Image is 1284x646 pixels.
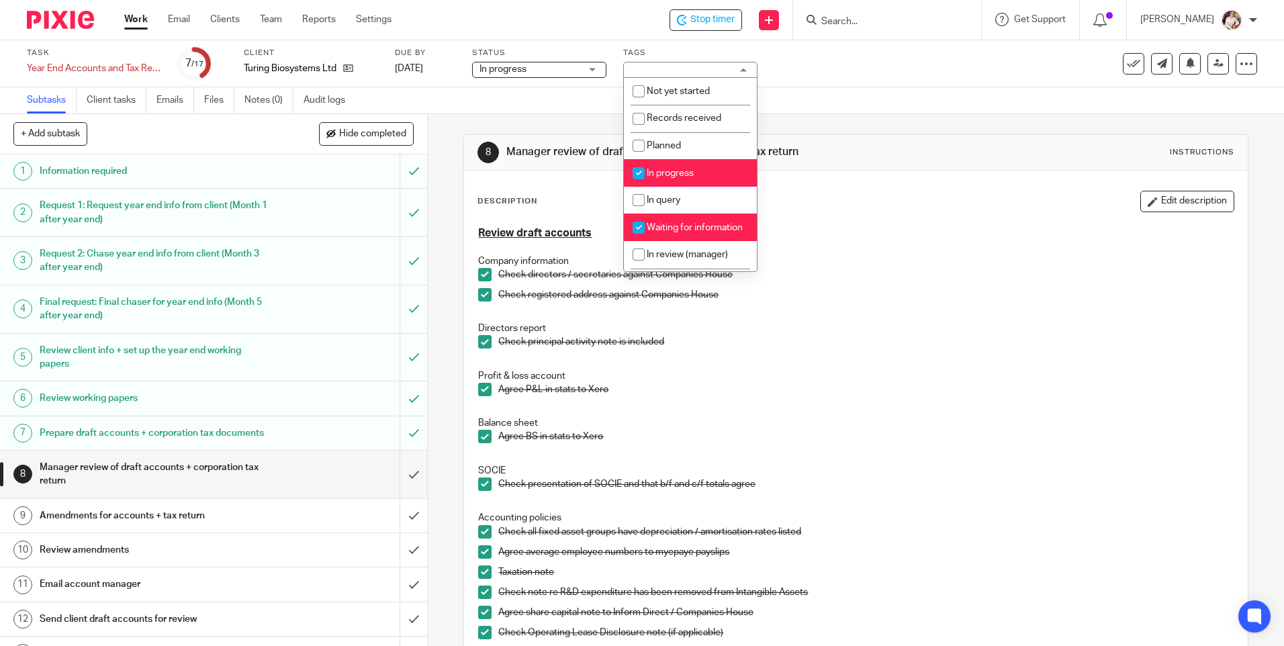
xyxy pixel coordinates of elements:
[40,457,271,492] h1: Manager review of draft accounts + corporation tax return
[690,13,735,27] span: Stop timer
[1140,13,1214,26] p: [PERSON_NAME]
[13,424,32,443] div: 7
[478,322,1233,335] p: Directors report
[191,60,203,68] small: /17
[244,48,378,58] label: Client
[168,13,190,26] a: Email
[472,48,606,58] label: Status
[87,87,146,113] a: Client tasks
[647,195,680,205] span: In query
[302,13,336,26] a: Reports
[40,340,271,375] h1: Review client info + set up the year end working papers
[40,506,271,526] h1: Amendments for accounts + tax return
[498,335,1233,349] p: Check principal activity note is included
[356,13,392,26] a: Settings
[1014,15,1066,24] span: Get Support
[13,251,32,270] div: 3
[395,64,423,73] span: [DATE]
[498,606,1233,619] p: Agree share capital note to Inform Direct / Companies House
[40,292,271,326] h1: Final request: Final chaser for year end info (Month 5 after year end)
[204,87,234,113] a: Files
[478,416,1233,430] p: Balance sheet
[339,129,406,140] span: Hide completed
[40,161,271,181] h1: Information required
[13,122,87,145] button: + Add subtask
[13,506,32,525] div: 9
[670,9,742,31] div: Turing Biosystems Ltd - Year End Accounts and Tax Return
[319,122,414,145] button: Hide completed
[13,541,32,559] div: 10
[623,48,758,58] label: Tags
[27,11,94,29] img: Pixie
[13,575,32,594] div: 11
[27,87,77,113] a: Subtasks
[647,250,728,259] span: In review (manager)
[40,423,271,443] h1: Prepare draft accounts + corporation tax documents
[647,223,743,232] span: Waiting for information
[498,477,1233,491] p: Check presentation of SOCIE and that b/f and c/f totals agree
[1140,191,1234,212] button: Edit description
[210,13,240,26] a: Clients
[27,62,161,75] div: Year End Accounts and Tax Return
[244,87,293,113] a: Notes (0)
[498,545,1233,559] p: Agree average employee numbers to myepaye payslips
[498,268,1233,281] p: Check directors / secretaries against Companies House
[498,383,1233,396] p: Agree P&L in stats to Xero
[13,465,32,483] div: 8
[40,574,271,594] h1: Email account manager
[40,540,271,560] h1: Review amendments
[479,64,526,74] span: In progress
[395,48,455,58] label: Due by
[1170,147,1234,158] div: Instructions
[40,195,271,230] h1: Request 1: Request year end info from client (Month 1 after year end)
[13,389,32,408] div: 6
[27,48,161,58] label: Task
[498,430,1233,443] p: Agree BS in stats to Xero
[498,586,1233,599] p: Check note re R&D expenditure has been removed from Intangible Assets
[498,288,1233,302] p: Check registered address against Companies House
[820,16,941,28] input: Search
[478,228,592,238] u: Review draft accounts
[40,609,271,629] h1: Send client draft accounts for review
[478,369,1233,383] p: Profit & loss account
[498,626,1233,639] p: Check Operating Lease Disclosure note (if applicable)
[244,62,336,75] p: Turing Biosystems Ltd
[13,203,32,222] div: 2
[647,113,721,123] span: Records received
[498,525,1233,539] p: Check all fixed asset groups have depreciation / amortisation rates listed
[13,610,32,629] div: 12
[478,511,1233,524] p: Accounting policies
[13,299,32,318] div: 4
[478,464,1233,477] p: SOCIE
[477,142,499,163] div: 8
[478,255,1233,268] p: Company information
[477,196,537,207] p: Description
[40,244,271,278] h1: Request 2: Chase year end info from client (Month 3 after year end)
[13,348,32,367] div: 5
[260,13,282,26] a: Team
[124,13,148,26] a: Work
[647,169,694,178] span: In progress
[498,565,1233,579] p: Taxation note
[156,87,194,113] a: Emails
[304,87,355,113] a: Audit logs
[40,388,271,408] h1: Review working papers
[506,145,884,159] h1: Manager review of draft accounts + corporation tax return
[1221,9,1242,31] img: Kayleigh%20Henson.jpeg
[13,162,32,181] div: 1
[647,87,710,96] span: Not yet started
[185,56,203,71] div: 7
[647,141,681,150] span: Planned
